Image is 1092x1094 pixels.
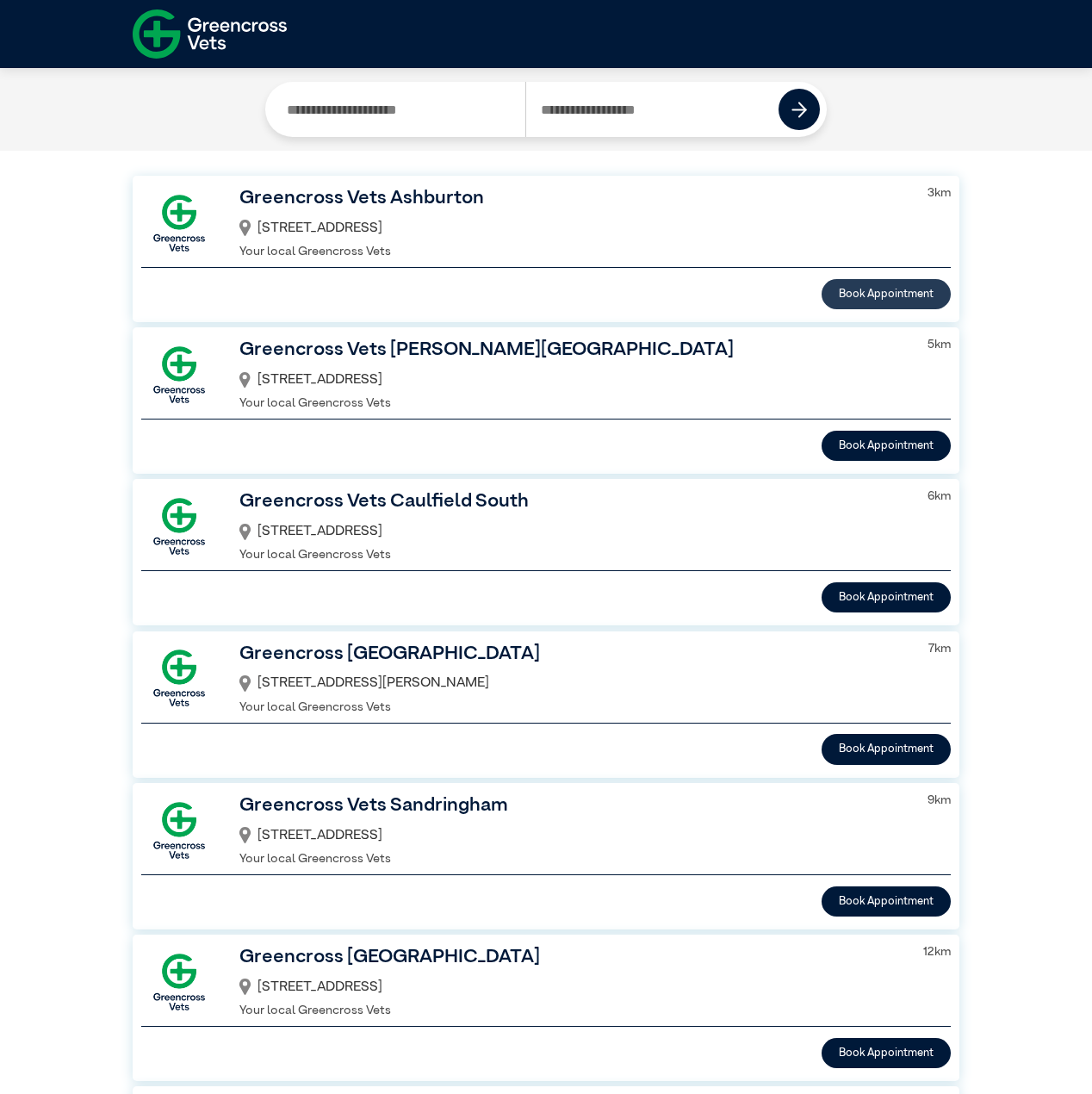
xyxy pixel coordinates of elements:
[141,640,217,716] img: GX-Square.png
[239,792,906,821] h3: Greencross Vets Sandringham
[928,184,951,203] p: 3 km
[133,4,287,64] img: f-logo
[141,944,217,1020] img: GX-Square.png
[822,582,951,612] button: Book Appointment
[239,943,902,973] h3: Greencross [GEOGRAPHIC_DATA]
[141,185,217,261] img: GX-Square.png
[822,279,951,309] button: Book Appointment
[239,517,906,546] div: [STREET_ADDRESS]
[822,734,951,764] button: Book Appointment
[141,488,217,564] img: GX-Square.png
[272,82,525,137] input: Search by Clinic Name
[239,973,902,1002] div: [STREET_ADDRESS]
[822,1038,951,1068] button: Book Appointment
[239,336,906,365] h3: Greencross Vets [PERSON_NAME][GEOGRAPHIC_DATA]
[923,943,951,962] p: 12 km
[239,546,906,565] p: Your local Greencross Vets
[239,395,906,413] p: Your local Greencross Vets
[239,640,907,669] h3: Greencross [GEOGRAPHIC_DATA]
[928,336,951,355] p: 5 km
[928,640,951,659] p: 7 km
[141,337,217,413] img: GX-Square.png
[791,102,808,118] img: icon-right
[141,793,217,868] img: GX-Square.png
[525,82,779,137] input: Search by Postcode
[239,668,907,698] div: [STREET_ADDRESS][PERSON_NAME]
[928,792,951,811] p: 9 km
[239,821,906,850] div: [STREET_ADDRESS]
[822,886,951,917] button: Book Appointment
[239,488,906,517] h3: Greencross Vets Caulfield South
[239,1002,902,1021] p: Your local Greencross Vets
[239,365,906,395] div: [STREET_ADDRESS]
[239,184,906,214] h3: Greencross Vets Ashburton
[239,243,906,262] p: Your local Greencross Vets
[822,431,951,461] button: Book Appointment
[928,488,951,507] p: 6 km
[239,699,907,718] p: Your local Greencross Vets
[239,850,906,869] p: Your local Greencross Vets
[239,214,906,243] div: [STREET_ADDRESS]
